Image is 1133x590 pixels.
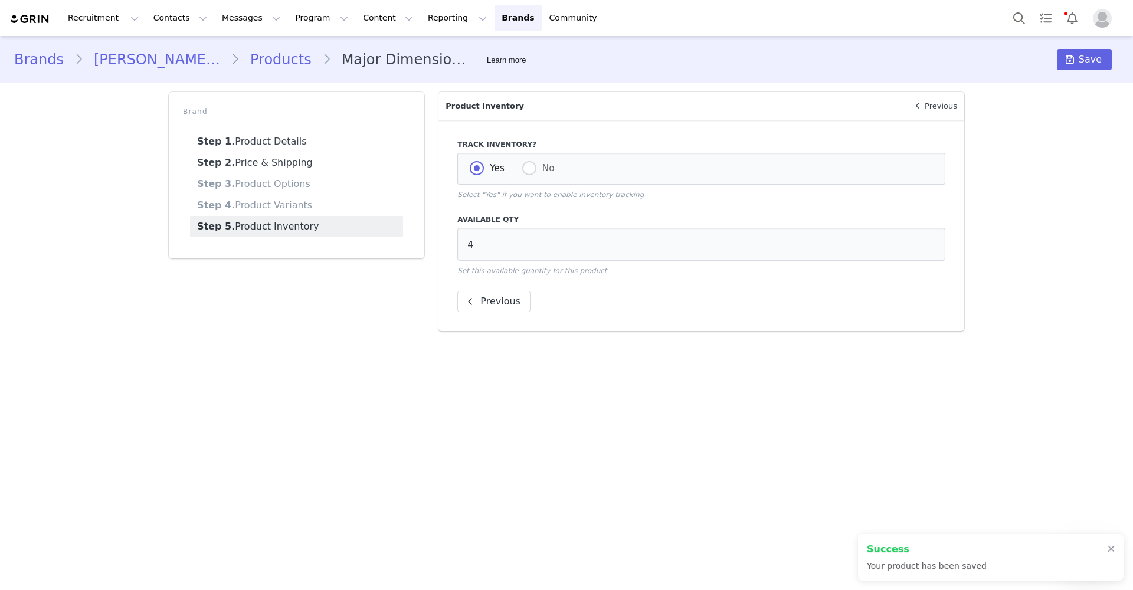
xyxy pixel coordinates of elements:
img: placeholder-profile.jpg [1093,9,1112,28]
button: Search [1006,5,1032,31]
span: No [536,163,555,173]
img: grin logo [9,14,51,25]
a: [PERSON_NAME] Beauty [83,49,231,70]
span: Yes [484,163,505,173]
p: Select "Yes" if you want to enable inventory tracking [457,189,945,200]
input: 0 [457,228,945,261]
button: Save [1057,49,1112,70]
button: Profile [1086,9,1124,28]
strong: Step 5. [197,221,235,232]
a: Product Inventory [190,216,403,237]
button: Previous [457,291,531,312]
label: Track Inventory? [457,139,945,150]
p: Brand [183,106,410,117]
a: Price & Shipping [190,152,403,173]
h2: Success [867,542,987,556]
p: Set this available quantity for this product [457,265,945,276]
button: Notifications [1059,5,1085,31]
a: Product Details [190,131,403,152]
strong: Step 4. [197,199,235,211]
a: Product Options [190,173,403,195]
button: Reporting [421,5,494,31]
button: Content [356,5,420,31]
strong: Step 1. [197,136,235,147]
a: Brands [495,5,541,31]
button: Messages [215,5,287,31]
strong: Step 2. [197,157,235,168]
p: Product Inventory [438,92,903,120]
button: Recruitment [61,5,146,31]
button: Contacts [146,5,214,31]
strong: Step 3. [197,178,235,189]
div: Tooltip anchor [484,54,528,66]
label: Available Qty [457,214,945,225]
a: Previous [903,92,964,120]
a: Product Variants [190,195,403,216]
a: Brands [14,49,74,70]
a: Community [542,5,610,31]
p: Your product has been saved [867,560,987,572]
button: Program [288,5,355,31]
a: Tasks [1033,5,1059,31]
a: Products [240,49,322,70]
span: Save [1079,53,1102,67]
